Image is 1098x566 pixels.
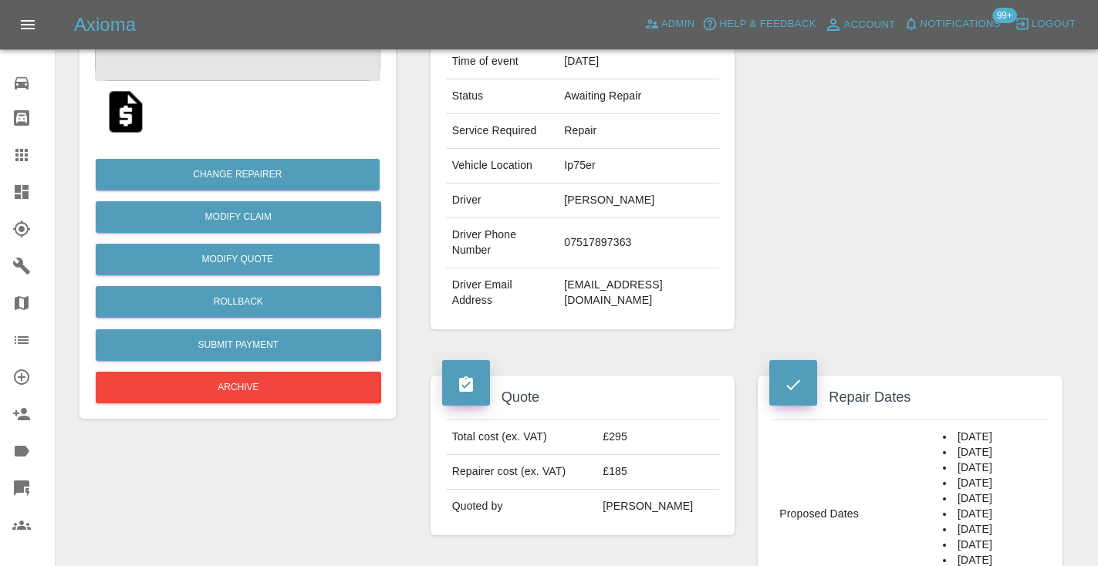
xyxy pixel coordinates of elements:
[900,12,1005,36] button: Notifications
[1032,15,1076,33] span: Logout
[558,114,719,149] td: Repair
[943,507,1041,522] li: [DATE]
[661,15,695,33] span: Admin
[96,159,380,190] button: Change Repairer
[596,420,719,455] td: £295
[446,490,597,524] td: Quoted by
[943,445,1041,460] li: [DATE]
[943,430,1041,445] li: [DATE]
[558,218,719,268] td: 07517897363
[446,79,559,114] td: Status
[921,15,1001,33] span: Notifications
[446,455,597,490] td: Repairer cost (ex. VAT)
[769,387,1051,408] h4: Repair Dates
[719,15,816,33] span: Help & Feedback
[558,268,719,318] td: [EMAIL_ADDRESS][DOMAIN_NAME]
[698,12,819,36] button: Help & Feedback
[943,522,1041,537] li: [DATE]
[96,329,381,361] button: Submit Payment
[820,12,900,37] a: Account
[96,286,381,318] button: Rollback
[9,6,46,43] button: Open drawer
[640,12,699,36] a: Admin
[943,537,1041,553] li: [DATE]
[96,201,381,233] a: Modify Claim
[558,79,719,114] td: Awaiting Repair
[558,149,719,184] td: Ip75er
[96,244,380,275] button: Modify Quote
[943,460,1041,476] li: [DATE]
[446,45,559,79] td: Time of event
[558,184,719,218] td: [PERSON_NAME]
[446,420,597,455] td: Total cost (ex. VAT)
[943,476,1041,491] li: [DATE]
[96,372,381,403] button: Archive
[442,387,724,408] h4: Quote
[1011,12,1079,36] button: Logout
[446,218,559,268] td: Driver Phone Number
[844,16,896,34] span: Account
[558,45,719,79] td: [DATE]
[596,490,719,524] td: [PERSON_NAME]
[446,114,559,149] td: Service Required
[74,12,136,37] h5: Axioma
[596,455,719,490] td: £185
[992,8,1017,23] span: 99+
[446,268,559,318] td: Driver Email Address
[446,184,559,218] td: Driver
[101,87,150,136] img: qt_1S7edOA4aDea5wMjlDakjfUK
[943,491,1041,507] li: [DATE]
[446,149,559,184] td: Vehicle Location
